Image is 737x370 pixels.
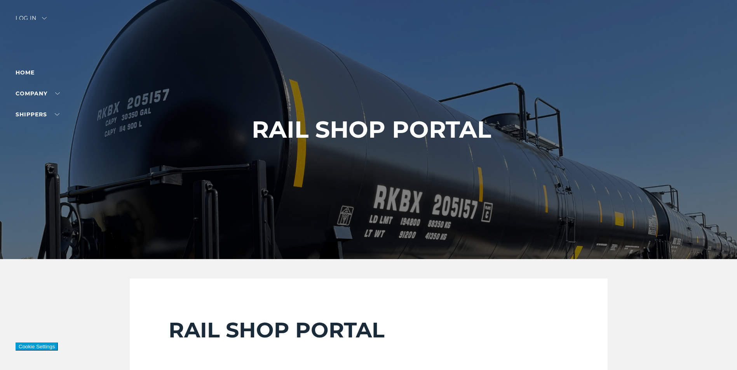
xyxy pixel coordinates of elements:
[16,111,59,118] a: SHIPPERS
[169,317,569,343] h2: RAIL SHOP PORTAL
[16,342,58,351] button: Cookie Settings
[340,16,398,50] img: kbx logo
[16,69,35,76] a: Home
[252,116,491,143] h1: RAIL SHOP PORTAL
[16,132,60,139] a: Carriers
[16,16,47,27] div: Log in
[16,90,60,97] a: Company
[42,17,47,19] img: arrow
